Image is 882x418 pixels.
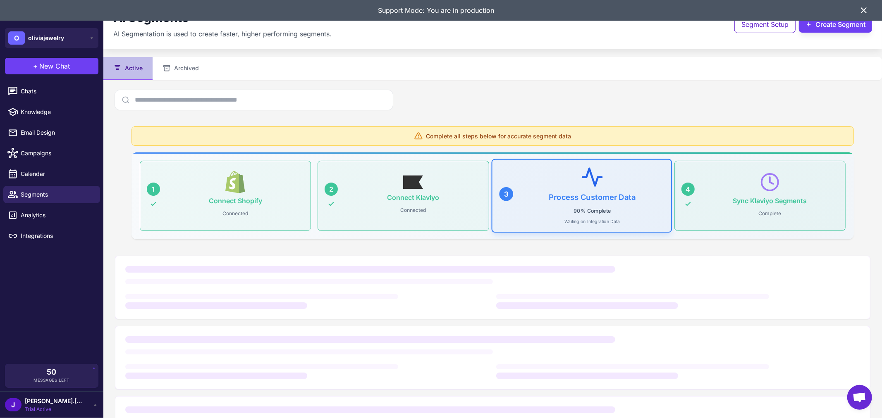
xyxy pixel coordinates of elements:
[47,368,57,376] span: 50
[5,28,98,48] button: Ooliviajewelry
[21,211,93,220] span: Analytics
[21,107,93,116] span: Knowledge
[33,61,38,71] span: +
[219,208,251,219] p: Connected
[3,165,100,183] a: Calendar
[21,149,93,158] span: Campaigns
[397,205,429,216] p: Connected
[755,208,784,219] p: Complete
[3,124,100,141] a: Email Design
[103,57,153,80] button: Active
[3,145,100,162] a: Campaigns
[21,128,93,137] span: Email Design
[741,19,789,29] span: Segment Setup
[426,132,571,140] span: Complete all steps below for accurate segment data
[847,385,872,410] div: Open chat
[570,205,614,216] p: 90% Complete
[387,194,439,202] h3: Connect Klaviyo
[33,377,70,383] span: Messages Left
[3,207,100,224] a: Analytics
[25,397,83,406] span: [PERSON_NAME].[PERSON_NAME]
[5,58,98,74] button: +New Chat
[3,83,100,100] a: Chats
[147,183,160,196] div: 1
[28,33,64,43] span: oliviajewelry
[3,103,100,121] a: Knowledge
[153,57,209,80] button: Archived
[681,183,695,196] div: 4
[733,197,807,205] h3: Sync Klaviyo Segments
[3,186,100,203] a: Segments
[5,398,22,411] div: J
[113,29,332,39] p: AI Segmentation is used to create faster, higher performing segments.
[549,192,636,202] h3: Process Customer Data
[8,31,25,45] div: O
[799,16,872,33] button: Create Segment
[25,406,83,413] span: Trial Active
[21,87,93,96] span: Chats
[325,183,338,196] div: 2
[734,16,796,33] button: Segment Setup
[21,190,93,199] span: Segments
[21,169,93,178] span: Calendar
[21,231,93,240] span: Integrations
[209,197,262,205] h3: Connect Shopify
[40,61,70,71] span: New Chat
[499,187,513,201] div: 3
[3,227,100,245] a: Integrations
[564,218,620,225] p: Waiting on Integration Data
